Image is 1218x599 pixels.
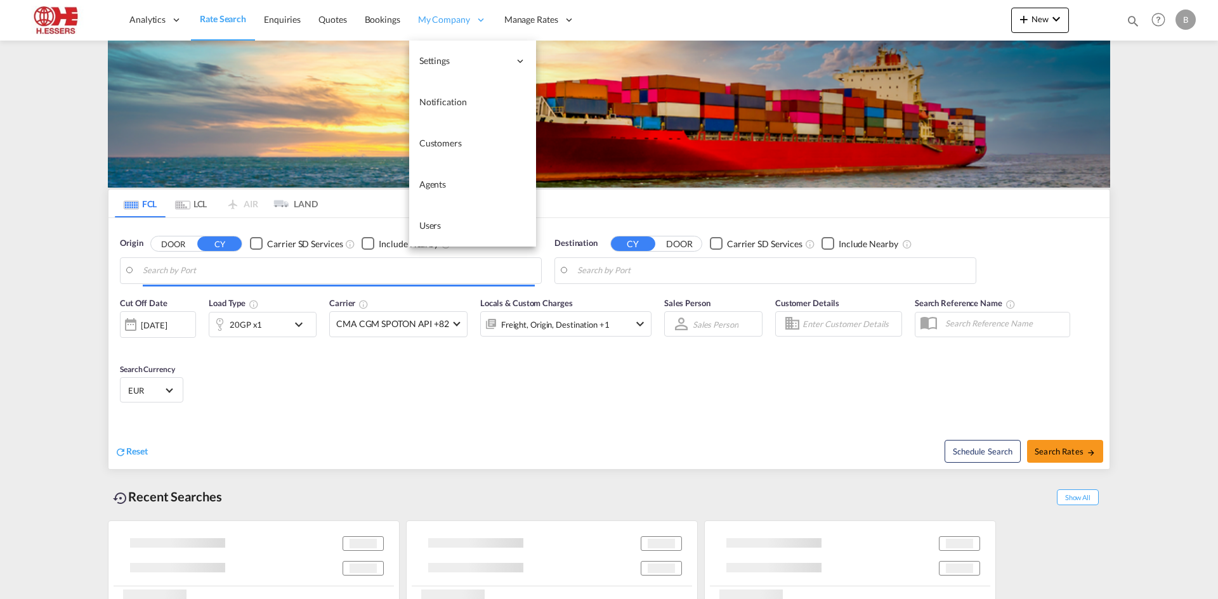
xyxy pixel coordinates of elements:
[1035,446,1096,456] span: Search Rates
[1126,14,1140,28] md-icon: icon-magnify
[710,237,802,250] md-checkbox: Checkbox No Ink
[1148,9,1169,30] span: Help
[358,299,369,309] md-icon: The selected Trucker/Carrierwill be displayed in the rate results If the rates are from another f...
[379,238,438,250] div: Include Nearby
[126,446,148,456] span: Reset
[365,14,400,25] span: Bookings
[291,317,313,332] md-icon: icon-chevron-down
[419,138,462,148] span: Customers
[632,316,648,332] md-icon: icon-chevron-down
[143,261,535,280] input: Search by Port
[209,312,317,337] div: 20GP x1icon-chevron-down
[1027,440,1103,463] button: Search Ratesicon-arrow-right
[336,318,449,330] span: CMA CGM SPOTON API +82
[805,239,815,249] md-icon: Unchecked: Search for CY (Container Yard) services for all selected carriers.Checked : Search for...
[151,236,195,251] button: DOOR
[267,190,318,217] md-tab-item: LAND
[19,6,105,34] img: 690005f0ba9d11ee90968bb23dcea500.JPG
[419,220,442,231] span: Users
[409,205,536,247] a: Users
[120,311,196,338] div: [DATE]
[127,381,176,399] md-select: Select Currency: € EUREuro
[1049,11,1064,27] md-icon: icon-chevron-down
[915,298,1016,308] span: Search Reference Name
[264,14,301,25] span: Enquiries
[1148,9,1175,32] div: Help
[1005,299,1016,309] md-icon: Your search will be saved by the below given name
[200,13,246,24] span: Rate Search
[230,316,262,333] div: 20GP x1
[120,237,143,250] span: Origin
[409,82,536,123] a: Notification
[1126,14,1140,33] div: icon-magnify
[504,13,558,26] span: Manage Rates
[839,238,898,250] div: Include Nearby
[108,41,1110,188] img: LCL+%26+FCL+BACKGROUND.png
[115,190,318,217] md-pagination-wrapper: Use the left and right arrow keys to navigate between tabs
[1175,10,1196,30] div: B
[419,96,467,107] span: Notification
[1087,448,1096,457] md-icon: icon-arrow-right
[120,364,175,374] span: Search Currency
[362,237,438,250] md-checkbox: Checkbox No Ink
[554,237,598,250] span: Destination
[115,446,126,458] md-icon: icon-refresh
[775,298,839,308] span: Customer Details
[329,298,369,308] span: Carrier
[108,482,227,511] div: Recent Searches
[727,238,802,250] div: Carrier SD Services
[480,298,573,308] span: Locals & Custom Charges
[418,13,470,26] span: My Company
[129,13,166,26] span: Analytics
[345,239,355,249] md-icon: Unchecked: Search for CY (Container Yard) services for all selected carriers.Checked : Search for...
[939,314,1070,333] input: Search Reference Name
[120,298,167,308] span: Cut Off Date
[249,299,259,309] md-icon: icon-information-outline
[141,319,167,331] div: [DATE]
[691,315,740,333] md-select: Sales Person
[480,311,652,337] div: Freight Origin Destination Factory Stuffingicon-chevron-down
[115,445,148,459] div: icon-refreshReset
[128,385,164,396] span: EUR
[115,190,166,217] md-tab-item: FCL
[209,298,259,308] span: Load Type
[902,239,912,249] md-icon: Unchecked: Ignores neighbouring ports when fetching rates.Checked : Includes neighbouring ports w...
[250,237,343,250] md-checkbox: Checkbox No Ink
[664,298,710,308] span: Sales Person
[197,236,242,251] button: CY
[1016,14,1064,24] span: New
[577,261,969,280] input: Search by Port
[1057,489,1099,505] span: Show All
[1011,8,1069,33] button: icon-plus 400-fgNewicon-chevron-down
[166,190,216,217] md-tab-item: LCL
[501,316,610,333] div: Freight Origin Destination Factory Stuffing
[318,14,346,25] span: Quotes
[611,236,655,251] button: CY
[1016,11,1031,27] md-icon: icon-plus 400-fg
[657,236,702,251] button: DOOR
[267,238,343,250] div: Carrier SD Services
[108,218,1110,469] div: Origin DOOR CY Checkbox No InkUnchecked: Search for CY (Container Yard) services for all selected...
[419,55,509,67] span: Settings
[113,491,128,506] md-icon: icon-backup-restore
[120,337,129,354] md-datepicker: Select
[409,41,536,82] div: Settings
[419,179,446,190] span: Agents
[409,123,536,164] a: Customers
[802,314,898,333] input: Enter Customer Details
[945,440,1021,463] button: Note: By default Schedule search will only considerorigin ports, destination ports and cut off da...
[822,237,898,250] md-checkbox: Checkbox No Ink
[409,164,536,205] a: Agents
